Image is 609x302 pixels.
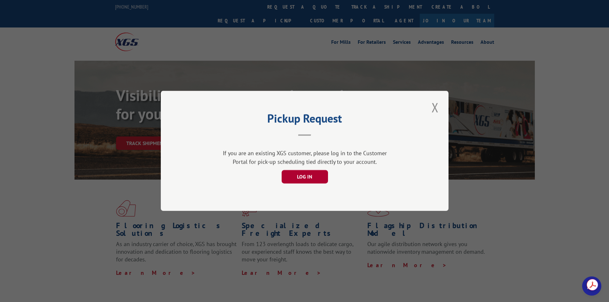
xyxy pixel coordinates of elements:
h2: Pickup Request [193,114,417,126]
button: LOG IN [281,170,328,184]
div: If you are an existing XGS customer, please log in to the Customer Portal for pick-up scheduling ... [220,149,389,166]
a: LOG IN [281,174,328,180]
button: Close modal [430,99,441,116]
a: Open chat [582,276,601,296]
